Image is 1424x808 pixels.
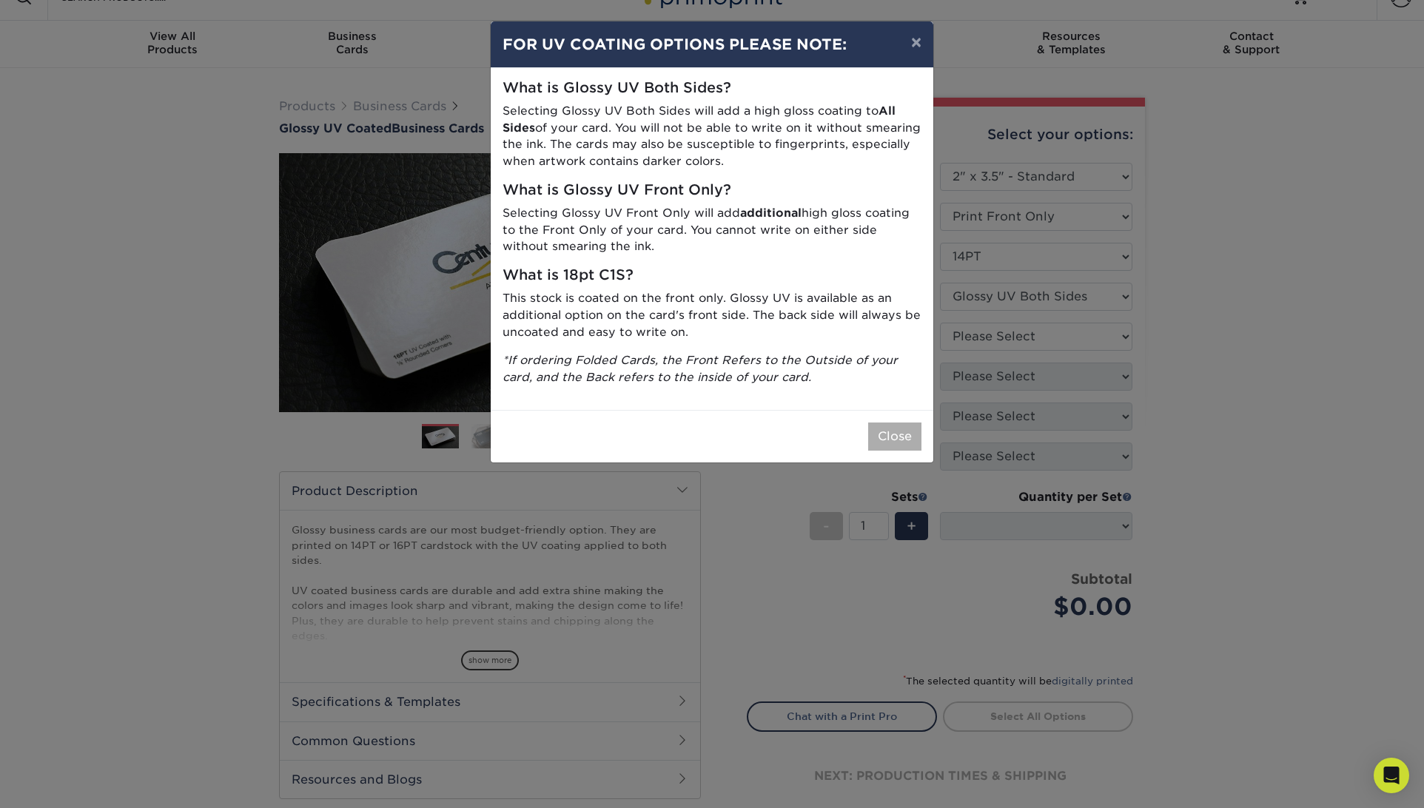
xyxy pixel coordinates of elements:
[503,80,921,97] h5: What is Glossy UV Both Sides?
[740,206,802,220] strong: additional
[868,422,921,451] button: Close
[503,290,921,340] p: This stock is coated on the front only. Glossy UV is available as an additional option on the car...
[503,182,921,199] h5: What is Glossy UV Front Only?
[503,33,921,55] h4: FOR UV COATING OPTIONS PLEASE NOTE:
[503,103,921,170] p: Selecting Glossy UV Both Sides will add a high gloss coating to of your card. You will not be abl...
[503,205,921,255] p: Selecting Glossy UV Front Only will add high gloss coating to the Front Only of your card. You ca...
[503,104,896,135] strong: All Sides
[1374,758,1409,793] div: Open Intercom Messenger
[899,21,933,63] button: ×
[503,353,898,384] i: *If ordering Folded Cards, the Front Refers to the Outside of your card, and the Back refers to t...
[503,267,921,284] h5: What is 18pt C1S?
